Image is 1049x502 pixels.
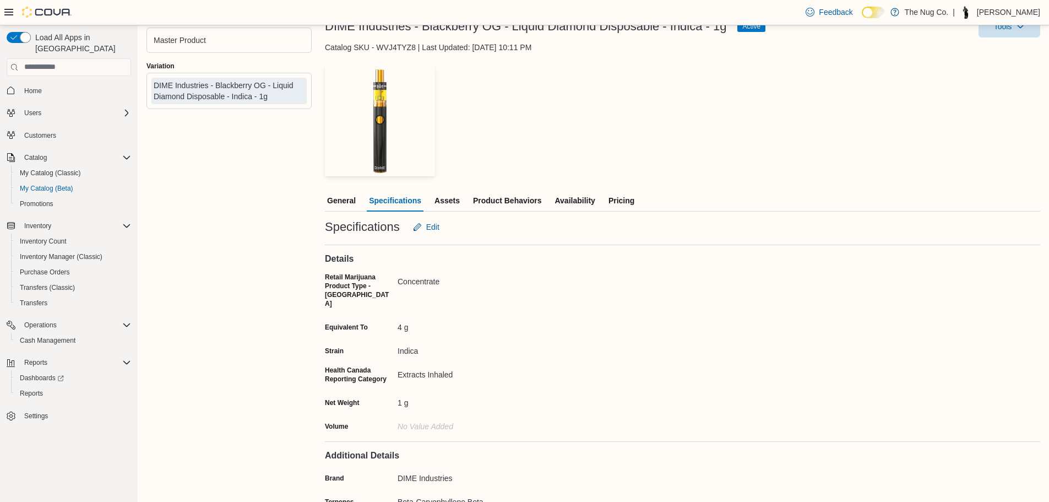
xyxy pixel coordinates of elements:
h4: Details [325,254,1040,264]
span: Transfers [20,299,47,307]
a: Transfers [15,296,52,310]
span: Catalog [20,151,131,164]
button: Inventory [2,218,135,234]
h3: DIME Industries - Blackberry OG - Liquid Diamond Disposable - Indica - 1g [325,20,726,33]
button: Catalog [20,151,51,164]
span: Promotions [20,199,53,208]
nav: Complex example [7,78,131,453]
a: Promotions [15,197,58,210]
button: Inventory Manager (Classic) [11,249,135,265]
button: Customers [2,127,135,143]
a: My Catalog (Classic) [15,166,85,180]
a: Transfers (Classic) [15,281,79,294]
div: Extracts Inhaled [398,366,545,379]
button: Home [2,83,135,99]
a: Customers [20,129,61,142]
span: Active [737,21,765,32]
button: Users [2,105,135,121]
div: No value added [398,418,545,431]
span: Dashboards [15,371,131,385]
span: Inventory Count [15,235,131,248]
span: Catalog [24,153,47,162]
button: Tools [979,15,1040,37]
label: Net Weight [325,398,359,407]
span: Cash Management [15,334,131,347]
span: Feedback [819,7,852,18]
span: Inventory Manager (Classic) [15,250,131,263]
span: Inventory Manager (Classic) [20,252,102,261]
span: Edit [426,222,439,233]
span: My Catalog (Classic) [20,169,81,177]
div: Catalog SKU - WVJ4TYZ8 | Last Updated: [DATE] 10:11 PM [325,42,1040,53]
div: Indica [398,342,545,355]
p: The Nug Co. [905,6,948,19]
span: Active [742,21,760,31]
span: Dashboards [20,374,64,382]
span: Inventory Count [20,237,67,246]
span: Transfers [15,296,131,310]
span: Specifications [369,190,421,212]
span: Transfers (Classic) [15,281,131,294]
button: Inventory Count [11,234,135,249]
a: Reports [15,387,47,400]
img: Cova [22,7,72,18]
span: Reports [24,358,47,367]
span: Home [24,87,42,95]
button: Reports [20,356,52,369]
span: Operations [20,319,131,332]
span: My Catalog (Beta) [20,184,73,193]
a: My Catalog (Beta) [15,182,78,195]
p: [PERSON_NAME] [977,6,1040,19]
span: Reports [20,356,131,369]
label: Strain [325,347,344,355]
a: Feedback [801,1,857,23]
label: Equivalent To [325,323,368,332]
span: Cash Management [20,336,75,345]
input: Dark Mode [862,7,885,18]
a: Settings [20,409,52,423]
button: My Catalog (Beta) [11,181,135,196]
span: Load All Apps in [GEOGRAPHIC_DATA] [31,32,131,54]
a: Dashboards [15,371,68,385]
span: My Catalog (Classic) [15,166,131,180]
label: Retail Marijuana Product Type - [GEOGRAPHIC_DATA] [325,273,393,308]
span: My Catalog (Beta) [15,182,131,195]
div: Thomas Leeder [959,6,972,19]
a: Inventory Count [15,235,71,248]
h3: Specifications [325,220,400,234]
span: Promotions [15,197,131,210]
button: Transfers [11,295,135,311]
div: 4 g [398,319,545,332]
span: Inventory [24,222,51,230]
span: Users [24,109,41,117]
div: Master Product [154,35,305,46]
label: Variation [146,62,175,71]
span: Availability [555,190,595,212]
button: Purchase Orders [11,265,135,280]
button: Settings [2,408,135,424]
button: Operations [2,317,135,333]
span: Customers [24,131,56,140]
button: Transfers (Classic) [11,280,135,295]
span: Home [20,84,131,98]
span: Reports [20,389,43,398]
span: Reports [15,387,131,400]
img: Image for DIME Industries - Blackberry OG - Liquid Diamond Disposable - Indica - 1g [325,66,435,176]
a: Inventory Manager (Classic) [15,250,107,263]
button: Edit [409,216,444,238]
span: General [327,190,356,212]
span: Transfers (Classic) [20,283,75,292]
label: Volume [325,422,348,431]
button: Operations [20,319,61,332]
span: Pricing [608,190,634,212]
div: DIME Industries - Blackberry OG - Liquid Diamond Disposable - Indica - 1g [154,80,305,102]
button: Users [20,106,46,120]
span: Purchase Orders [20,268,70,277]
button: Catalog [2,150,135,165]
span: Product Behaviors [473,190,541,212]
span: Settings [20,409,131,423]
span: Settings [24,412,48,420]
div: 1 g [398,394,545,407]
a: Dashboards [11,370,135,386]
